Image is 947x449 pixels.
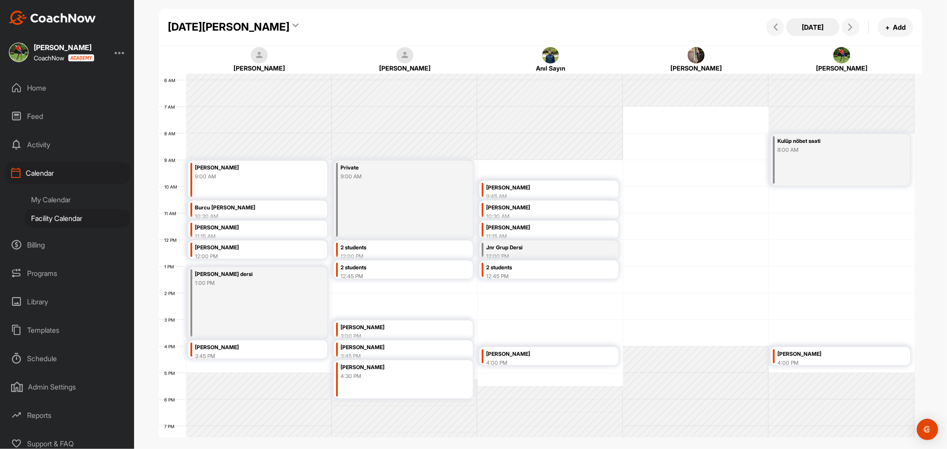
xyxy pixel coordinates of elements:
[486,193,594,201] div: 9:45 AM
[486,359,594,367] div: 4:00 PM
[777,359,885,367] div: 4:00 PM
[25,190,130,209] div: My Calendar
[486,243,594,253] div: Jnr Grup Dersi
[195,269,303,280] div: [PERSON_NAME] dersi
[34,54,94,62] div: CoachNow
[25,209,130,228] div: Facility Calendar
[34,44,94,51] div: [PERSON_NAME]
[5,404,130,426] div: Reports
[159,424,183,429] div: 7 PM
[5,234,130,256] div: Billing
[486,213,594,221] div: 10:30 AM
[5,291,130,313] div: Library
[486,252,594,260] div: 12:00 PM
[159,237,186,243] div: 12 PM
[486,223,594,233] div: [PERSON_NAME]
[9,43,28,62] img: square_0221d115ea49f605d8705f6c24cfd99a.jpg
[486,263,594,273] div: 2 students
[833,47,850,64] img: square_0221d115ea49f605d8705f6c24cfd99a.jpg
[341,362,448,373] div: [PERSON_NAME]
[781,63,902,73] div: [PERSON_NAME]
[777,146,885,154] div: 8:00 AM
[786,18,840,36] button: [DATE]
[341,343,448,353] div: [PERSON_NAME]
[159,264,183,269] div: 1 PM
[159,184,186,189] div: 10 AM
[159,104,184,110] div: 7 AM
[341,352,448,360] div: 3:45 PM
[5,376,130,398] div: Admin Settings
[195,163,303,173] div: [PERSON_NAME]
[5,162,130,184] div: Calendar
[341,372,448,380] div: 4:30 PM
[5,319,130,341] div: Templates
[195,203,303,213] div: Burcu [PERSON_NAME]
[159,370,184,376] div: 5 PM
[5,105,130,127] div: Feed
[195,173,303,181] div: 9:00 AM
[486,183,594,193] div: [PERSON_NAME]
[490,63,611,73] div: Anıl Sayın
[885,23,890,32] span: +
[195,352,303,360] div: 3:45 PM
[917,419,938,440] div: Open Intercom Messenger
[68,54,94,62] img: CoachNow acadmey
[159,291,184,296] div: 2 PM
[195,232,303,240] div: 11:15 AM
[168,19,289,35] div: [DATE][PERSON_NAME]
[159,317,184,323] div: 3 PM
[345,63,465,73] div: [PERSON_NAME]
[159,131,184,136] div: 8 AM
[777,349,885,359] div: [PERSON_NAME]
[878,18,913,37] button: +Add
[251,47,268,64] img: square_default-ef6cabf814de5a2bf16c804365e32c732080f9872bdf737d349900a9daf73cf9.png
[777,136,885,146] div: Kulüp nöbet saati
[636,63,757,73] div: [PERSON_NAME]
[341,243,448,253] div: 2 students
[341,323,448,333] div: [PERSON_NAME]
[195,243,303,253] div: [PERSON_NAME]
[195,279,303,287] div: 1:00 PM
[195,343,303,353] div: [PERSON_NAME]
[5,262,130,284] div: Programs
[159,158,184,163] div: 9 AM
[159,78,184,83] div: 6 AM
[195,223,303,233] div: [PERSON_NAME]
[542,47,559,64] img: square_9586089d7e11ec01d9bb61086f6e34e5.jpg
[486,232,594,240] div: 11:15 AM
[341,332,448,340] div: 3:00 PM
[341,163,448,173] div: Private
[159,344,184,349] div: 4 PM
[5,134,130,156] div: Activity
[5,77,130,99] div: Home
[5,347,130,370] div: Schedule
[341,263,448,273] div: 2 students
[159,211,185,216] div: 11 AM
[341,272,448,280] div: 12:45 PM
[199,63,320,73] div: [PERSON_NAME]
[159,397,184,402] div: 6 PM
[486,272,594,280] div: 12:45 PM
[341,252,448,260] div: 12:00 PM
[341,173,448,181] div: 9:00 AM
[486,203,594,213] div: [PERSON_NAME]
[486,349,594,359] div: [PERSON_NAME]
[9,11,96,25] img: CoachNow
[396,47,413,64] img: square_default-ef6cabf814de5a2bf16c804365e32c732080f9872bdf737d349900a9daf73cf9.png
[195,213,303,221] div: 10:30 AM
[195,252,303,260] div: 12:00 PM
[688,47,705,64] img: square_a5af11bd6a9eaf2830e86d991feef856.jpg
